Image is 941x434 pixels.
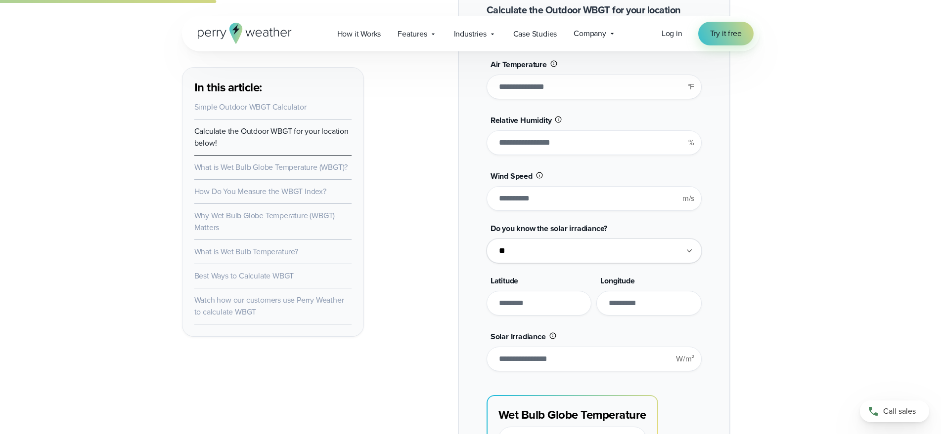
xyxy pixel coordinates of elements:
span: Latitude [491,275,518,286]
h3: In this article: [194,79,352,95]
span: Longitude [600,275,634,286]
a: How it Works [329,24,390,44]
span: Air Temperature [491,59,547,70]
a: What is Wet Bulb Globe Temperature (WBGT)? [194,161,348,173]
span: Solar Irradiance [491,331,546,342]
a: Call sales [860,400,929,422]
a: Best Ways to Calculate WBGT [194,270,294,281]
h2: Calculate the Outdoor WBGT for your location below! [487,3,702,32]
span: Case Studies [513,28,557,40]
span: Try it free [710,28,742,39]
span: Call sales [883,405,916,417]
span: Log in [662,28,682,39]
a: Watch how our customers use Perry Weather to calculate WBGT [194,294,344,317]
span: Relative Humidity [491,115,552,126]
a: How Do You Measure the WBGT Index? [194,186,326,197]
a: Why Wet Bulb Globe Temperature (WBGT) Matters [194,210,335,233]
a: Log in [662,28,682,39]
a: Calculate the Outdoor WBGT for your location below! [194,125,349,149]
a: Try it free [698,22,754,45]
span: Do you know the solar irradiance? [491,223,607,234]
span: How it Works [337,28,381,40]
a: What is Wet Bulb Temperature? [194,246,298,257]
span: Features [398,28,427,40]
span: Wind Speed [491,170,533,182]
span: Company [574,28,606,39]
a: Case Studies [505,24,566,44]
a: Simple Outdoor WBGT Calculator [194,101,307,113]
span: Industries [454,28,487,40]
